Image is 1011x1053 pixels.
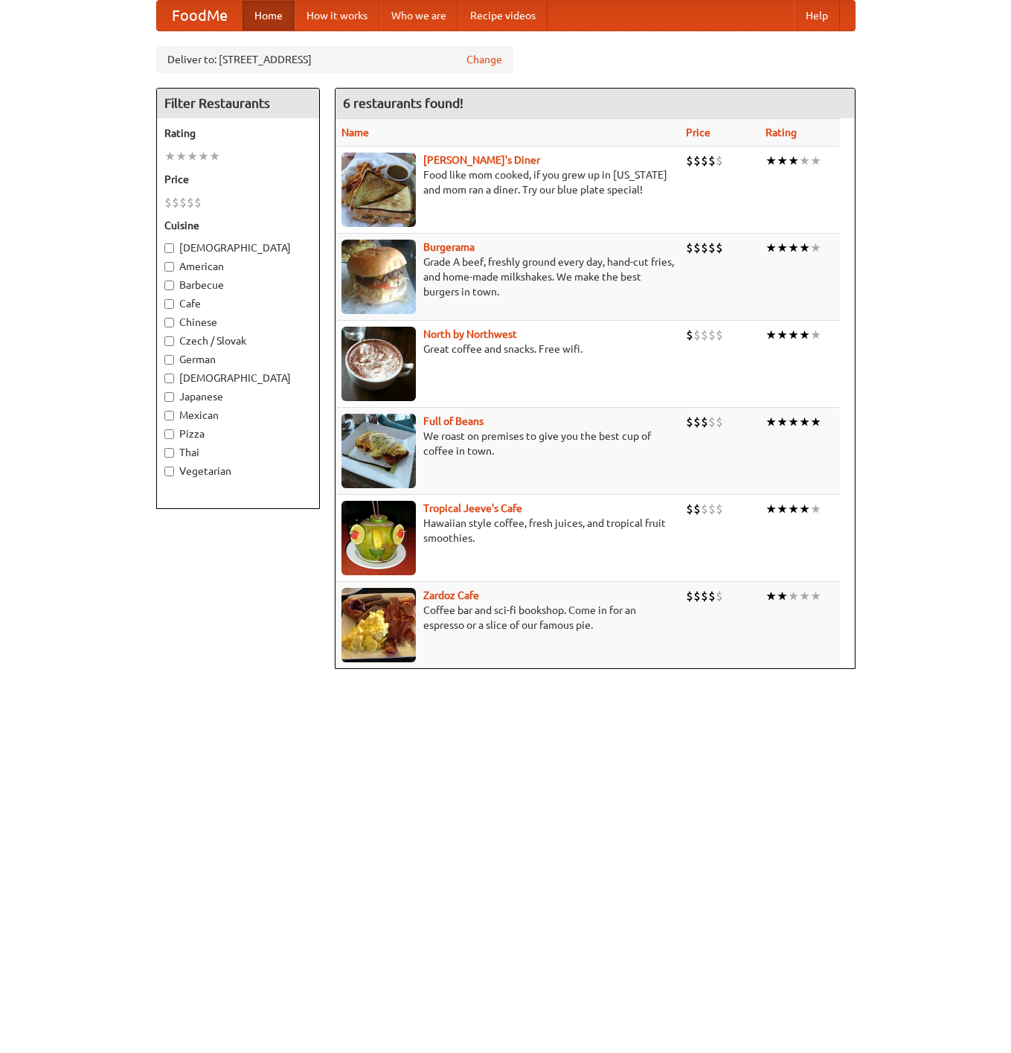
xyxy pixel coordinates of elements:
[708,240,716,256] li: $
[164,389,312,404] label: Japanese
[686,127,710,138] a: Price
[164,426,312,441] label: Pizza
[810,327,821,343] li: ★
[194,194,202,211] li: $
[198,148,209,164] li: ★
[716,588,723,604] li: $
[179,194,187,211] li: $
[777,501,788,517] li: ★
[164,408,312,423] label: Mexican
[164,352,312,367] label: German
[164,281,174,290] input: Barbecue
[686,327,693,343] li: $
[799,588,810,604] li: ★
[423,415,484,427] a: Full of Beans
[164,243,174,253] input: [DEMOGRAPHIC_DATA]
[295,1,379,31] a: How it works
[716,501,723,517] li: $
[686,240,693,256] li: $
[788,501,799,517] li: ★
[423,502,522,514] b: Tropical Jeeve's Cafe
[157,1,243,31] a: FoodMe
[164,278,312,292] label: Barbecue
[341,342,674,356] p: Great coffee and snacks. Free wifi.
[766,127,797,138] a: Rating
[766,501,777,517] li: ★
[777,153,788,169] li: ★
[164,148,176,164] li: ★
[799,240,810,256] li: ★
[164,448,174,458] input: Thai
[164,333,312,348] label: Czech / Slovak
[810,240,821,256] li: ★
[164,464,312,479] label: Vegetarian
[701,501,708,517] li: $
[341,603,674,633] p: Coffee bar and sci-fi bookshop. Come in for an espresso or a slice of our famous pie.
[701,414,708,430] li: $
[423,241,475,253] a: Burgerama
[458,1,548,31] a: Recipe videos
[341,255,674,299] p: Grade A beef, freshly ground every day, hand-cut fries, and home-made milkshakes. We make the bes...
[799,327,810,343] li: ★
[423,154,540,166] a: [PERSON_NAME]'s Diner
[164,126,312,141] h5: Rating
[164,299,174,309] input: Cafe
[379,1,458,31] a: Who we are
[799,501,810,517] li: ★
[716,327,723,343] li: $
[164,392,174,402] input: Japanese
[164,172,312,187] h5: Price
[716,414,723,430] li: $
[423,589,479,601] a: Zardoz Cafe
[788,240,799,256] li: ★
[810,588,821,604] li: ★
[243,1,295,31] a: Home
[164,262,174,272] input: American
[164,259,312,274] label: American
[341,167,674,197] p: Food like mom cooked, if you grew up in [US_STATE] and mom ran a diner. Try our blue plate special!
[810,153,821,169] li: ★
[788,153,799,169] li: ★
[693,414,701,430] li: $
[708,501,716,517] li: $
[156,46,513,73] div: Deliver to: [STREET_ADDRESS]
[686,588,693,604] li: $
[708,153,716,169] li: $
[701,153,708,169] li: $
[341,127,369,138] a: Name
[777,588,788,604] li: ★
[788,414,799,430] li: ★
[343,96,463,110] ng-pluralize: 6 restaurants found!
[693,153,701,169] li: $
[701,327,708,343] li: $
[810,414,821,430] li: ★
[788,327,799,343] li: ★
[172,194,179,211] li: $
[164,218,312,233] h5: Cuisine
[187,194,194,211] li: $
[466,52,502,67] a: Change
[164,240,312,255] label: [DEMOGRAPHIC_DATA]
[686,414,693,430] li: $
[164,429,174,439] input: Pizza
[708,327,716,343] li: $
[341,501,416,575] img: jeeves.jpg
[766,588,777,604] li: ★
[777,240,788,256] li: ★
[164,411,174,420] input: Mexican
[423,328,517,340] a: North by Northwest
[766,240,777,256] li: ★
[686,501,693,517] li: $
[708,414,716,430] li: $
[777,327,788,343] li: ★
[341,588,416,662] img: zardoz.jpg
[341,153,416,227] img: sallys.jpg
[766,327,777,343] li: ★
[164,374,174,383] input: [DEMOGRAPHIC_DATA]
[777,414,788,430] li: ★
